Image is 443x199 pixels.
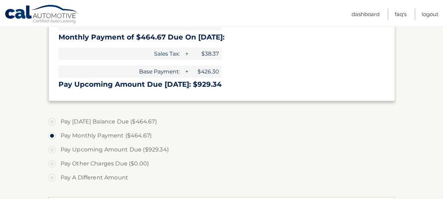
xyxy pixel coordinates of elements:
a: Logout [422,8,438,20]
label: Pay Other Charges Due ($0.00) [48,157,395,171]
span: Base Payment: [58,65,182,78]
span: + [183,48,190,60]
label: Pay Upcoming Amount Due ($929.34) [48,143,395,157]
a: FAQ's [395,8,407,20]
h3: Monthly Payment of $464.67 Due On [DATE]: [58,33,385,42]
span: Sales Tax: [58,48,182,60]
a: Dashboard [352,8,380,20]
span: $426.30 [190,65,222,78]
label: Pay A Different Amount [48,171,395,185]
a: Cal Automotive [5,5,78,25]
span: + [183,65,190,78]
h3: Pay Upcoming Amount Due [DATE]: $929.34 [58,80,385,89]
label: Pay [DATE] Balance Due ($464.67) [48,115,395,129]
label: Pay Monthly Payment ($464.67) [48,129,395,143]
span: $38.37 [190,48,222,60]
